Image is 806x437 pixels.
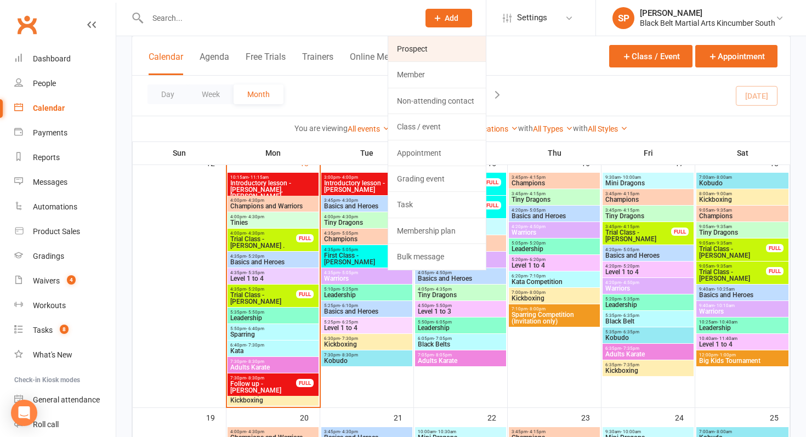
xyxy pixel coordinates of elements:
[340,320,358,325] span: - 6:25pm
[699,353,786,357] span: 12:00pm
[147,84,188,104] button: Day
[33,252,64,260] div: Gradings
[230,175,316,180] span: 10:15am
[699,246,767,259] span: Trial Class - [PERSON_NAME]
[14,145,116,170] a: Reports
[340,198,358,203] span: - 4:30pm
[230,381,297,394] span: Follow up - [PERSON_NAME]
[323,303,410,308] span: 5:25pm
[699,269,767,282] span: Trial Class - [PERSON_NAME]
[605,252,691,259] span: Basics and Heroes
[434,270,452,275] span: - 4:50pm
[323,236,410,242] span: Champions
[323,325,410,331] span: Level 1 to 4
[33,301,66,310] div: Workouts
[11,400,37,426] div: Open Intercom Messenger
[605,318,691,325] span: Black Belt
[230,315,316,321] span: Leadership
[230,231,297,236] span: 4:00pm
[511,295,598,302] span: Kickboxing
[340,336,358,341] span: - 7:30pm
[714,303,735,308] span: - 10:10am
[230,348,316,354] span: Kata
[487,408,507,426] div: 22
[511,311,598,325] span: Sparring Competition (Invitation only)
[388,114,486,139] a: Class / event
[230,275,316,282] span: Level 1 to 4
[230,397,316,404] span: Kickboxing
[14,388,116,412] a: General attendance kiosk mode
[605,285,691,292] span: Warriors
[296,234,314,242] div: FULL
[699,287,786,292] span: 9:40am
[605,302,691,308] span: Leadership
[14,121,116,145] a: Payments
[675,408,695,426] div: 24
[612,7,634,29] div: SP
[605,367,691,374] span: Kickboxing
[699,303,786,308] span: 9:40am
[511,279,598,285] span: Kata Competition
[296,290,314,298] div: FULL
[300,408,320,426] div: 20
[434,336,452,341] span: - 7:05pm
[417,308,504,315] span: Level 1 to 3
[699,357,786,364] span: Big Kids Tournament
[671,228,689,236] div: FULL
[246,429,264,434] span: - 4:30pm
[717,336,737,341] span: - 11:40am
[436,429,456,434] span: - 10:30am
[699,336,786,341] span: 10:40am
[588,124,628,133] a: All Styles
[230,429,316,434] span: 4:00pm
[417,429,504,434] span: 10:00am
[718,353,736,357] span: - 1:00pm
[605,175,691,180] span: 9:30am
[695,45,777,67] button: Appointment
[605,429,691,434] span: 9:30am
[340,214,358,219] span: - 4:30pm
[14,293,116,318] a: Workouts
[605,346,691,351] span: 6:35pm
[323,252,390,265] span: First Class - [PERSON_NAME]
[246,326,264,331] span: - 6:40pm
[605,280,691,285] span: 4:20pm
[323,175,390,180] span: 3:00pm
[188,84,234,104] button: Week
[717,320,737,325] span: - 10:40am
[323,231,410,236] span: 4:35pm
[323,180,390,193] span: Introductory lesson - [PERSON_NAME]
[348,124,390,133] a: All events
[33,420,59,429] div: Roll call
[605,334,691,341] span: Kobudo
[766,267,784,275] div: FULL
[302,52,333,75] button: Trainers
[14,195,116,219] a: Automations
[511,307,598,311] span: 7:10pm
[246,254,264,259] span: - 5:20pm
[200,52,229,75] button: Agenda
[144,10,411,26] input: Search...
[517,5,547,30] span: Settings
[14,244,116,269] a: Gradings
[605,269,691,275] span: Level 1 to 4
[714,429,732,434] span: - 8:00am
[699,241,767,246] span: 9:05am
[605,191,691,196] span: 3:45pm
[14,96,116,121] a: Calendar
[699,191,786,196] span: 8:00am
[714,191,732,196] span: - 9:00am
[230,287,297,292] span: 4:35pm
[417,336,504,341] span: 6:05pm
[388,140,486,166] a: Appointment
[340,303,358,308] span: - 6:10pm
[417,341,504,348] span: Black Belts
[714,224,732,229] span: - 9:35am
[714,264,732,269] span: - 9:35am
[605,264,691,269] span: 4:20pm
[434,303,452,308] span: - 5:50pm
[340,429,358,434] span: - 4:30pm
[699,208,786,213] span: 9:05am
[323,214,410,219] span: 4:00pm
[621,429,641,434] span: - 10:00am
